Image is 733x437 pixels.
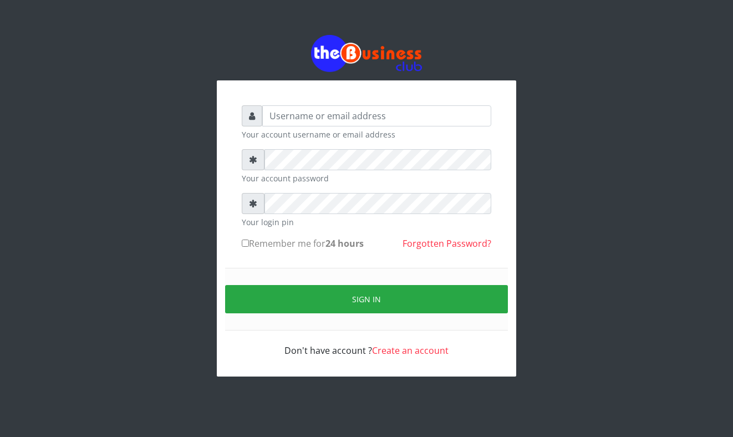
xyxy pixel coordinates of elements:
[242,216,491,228] small: Your login pin
[225,285,508,313] button: Sign in
[262,105,491,126] input: Username or email address
[242,129,491,140] small: Your account username or email address
[242,237,364,250] label: Remember me for
[242,172,491,184] small: Your account password
[372,344,449,357] a: Create an account
[403,237,491,250] a: Forgotten Password?
[242,331,491,357] div: Don't have account ?
[325,237,364,250] b: 24 hours
[242,240,249,247] input: Remember me for24 hours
